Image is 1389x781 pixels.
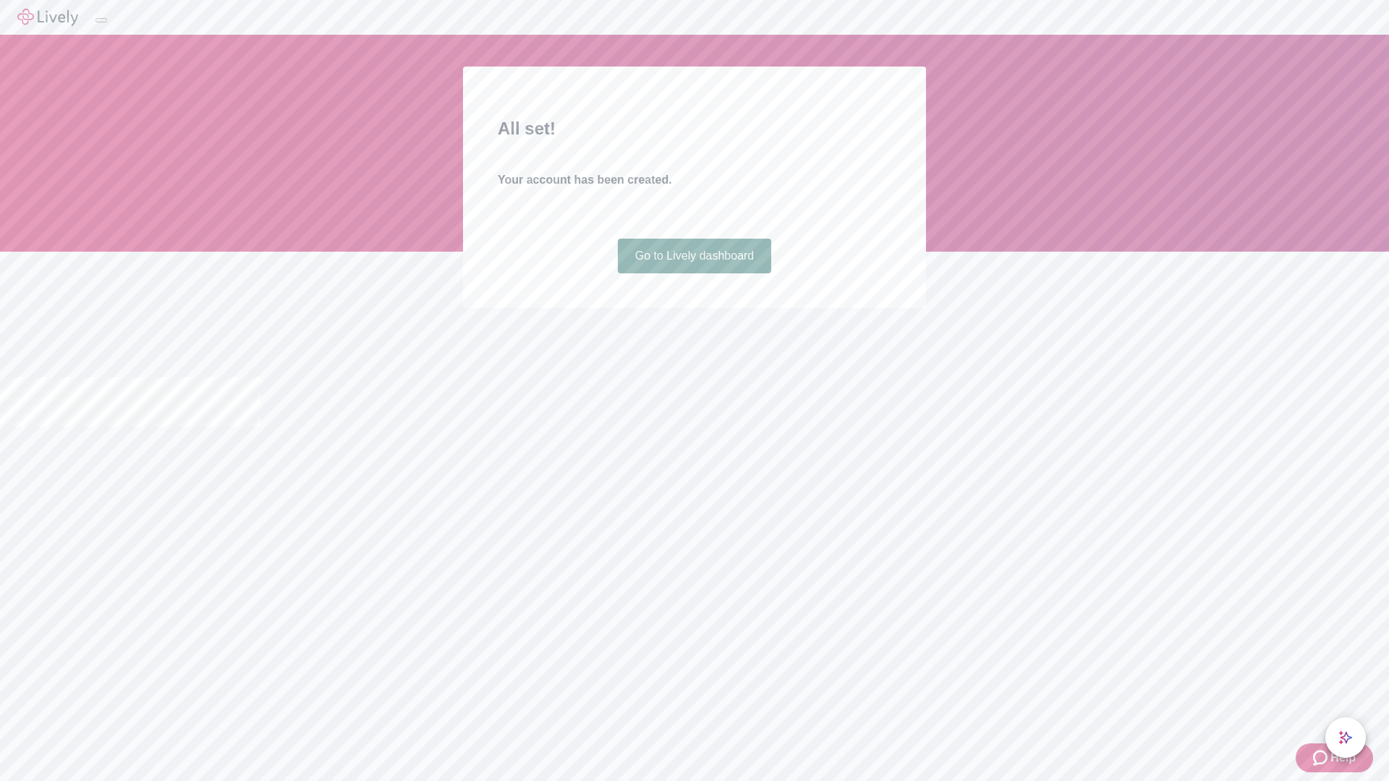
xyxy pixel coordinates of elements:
[1330,749,1356,767] span: Help
[618,239,772,273] a: Go to Lively dashboard
[498,171,891,189] h4: Your account has been created.
[1296,743,1373,772] button: Zendesk support iconHelp
[17,9,78,26] img: Lively
[1325,717,1366,758] button: chat
[95,18,107,22] button: Log out
[1313,749,1330,767] svg: Zendesk support icon
[498,116,891,142] h2: All set!
[1338,730,1353,745] svg: Lively AI Assistant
